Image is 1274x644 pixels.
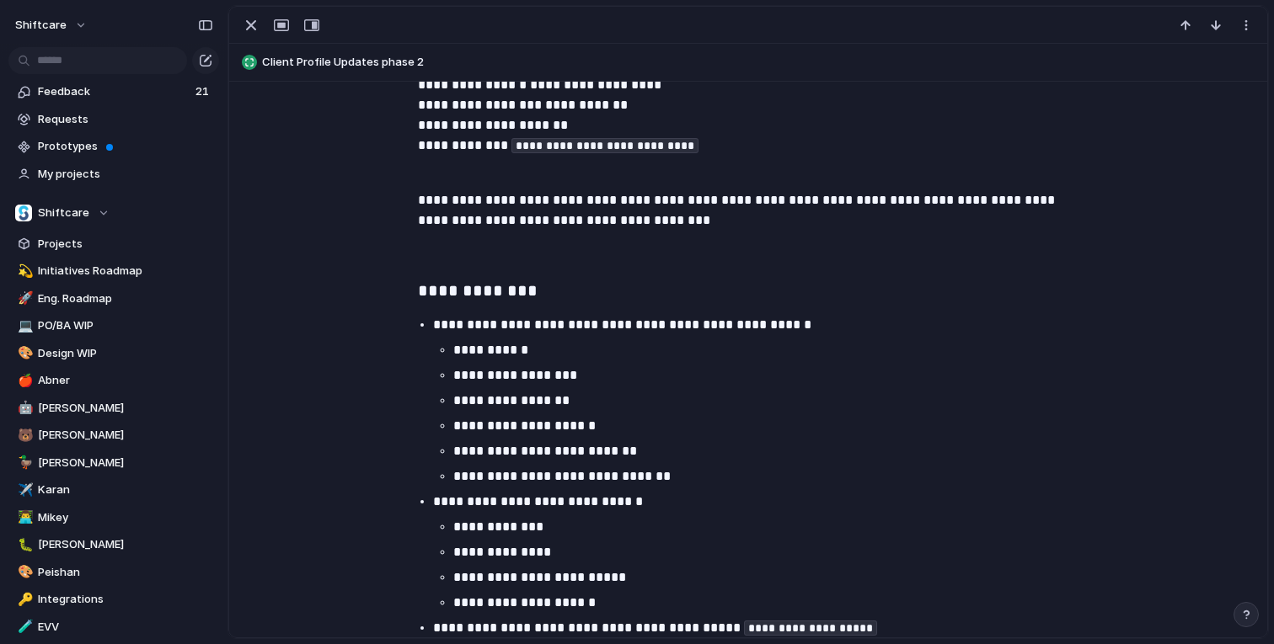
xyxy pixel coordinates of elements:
a: 🎨Design WIP [8,341,219,366]
div: 💻 [18,317,29,336]
button: ✈️ [15,482,32,498]
div: 🤖 [18,398,29,418]
span: EVV [38,619,213,636]
div: 🧪 [18,617,29,636]
button: 👨‍💻 [15,509,32,526]
a: 🎨Peishan [8,560,219,585]
span: Shiftcare [38,205,89,221]
div: 🍎 [18,371,29,391]
span: Feedback [38,83,190,100]
button: 🤖 [15,400,32,417]
span: 21 [195,83,212,100]
a: 👨‍💻Mikey [8,505,219,530]
button: 🚀 [15,290,32,307]
button: 🎨 [15,345,32,362]
a: 💫Initiatives Roadmap [8,258,219,284]
div: 👨‍💻 [18,508,29,527]
div: 🎨 [18,343,29,363]
a: 🧪EVV [8,615,219,640]
span: Prototypes [38,138,213,155]
span: Projects [38,236,213,253]
a: 💻PO/BA WIP [8,313,219,338]
div: 🎨 [18,562,29,582]
a: My projects [8,162,219,187]
span: My projects [38,166,213,183]
div: 💫 [18,262,29,281]
button: 🦆 [15,455,32,471]
div: 🔑 [18,590,29,609]
span: Karan [38,482,213,498]
button: shiftcare [8,12,96,39]
span: shiftcare [15,17,67,34]
a: Projects [8,232,219,257]
button: 🐻 [15,427,32,444]
button: Shiftcare [8,200,219,226]
button: 🔑 [15,591,32,608]
span: [PERSON_NAME] [38,427,213,444]
a: Prototypes [8,134,219,159]
span: Design WIP [38,345,213,362]
button: 🎨 [15,564,32,581]
button: 🐛 [15,536,32,553]
span: Client Profile Updates phase 2 [262,54,1260,71]
div: 🦆 [18,453,29,472]
div: 🐻 [18,426,29,445]
span: PO/BA WIP [38,317,213,334]
a: 🚀Eng. Roadmap [8,286,219,311]
a: ✈️Karan [8,477,219,503]
span: [PERSON_NAME] [38,400,213,417]
a: 🍎Abner [8,368,219,393]
span: [PERSON_NAME] [38,455,213,471]
a: 🦆[PERSON_NAME] [8,450,219,476]
a: Requests [8,107,219,132]
span: Peishan [38,564,213,581]
a: Feedback21 [8,79,219,104]
a: 🤖[PERSON_NAME] [8,396,219,421]
button: 🧪 [15,619,32,636]
div: 🐛 [18,535,29,555]
div: ✈️ [18,481,29,500]
a: 🔑Integrations [8,587,219,612]
span: [PERSON_NAME] [38,536,213,553]
button: 💫 [15,263,32,279]
a: 🐻[PERSON_NAME] [8,423,219,448]
button: 💻 [15,317,32,334]
button: Client Profile Updates phase 2 [237,49,1260,76]
span: Mikey [38,509,213,526]
span: Requests [38,111,213,128]
span: Abner [38,372,213,389]
button: 🍎 [15,372,32,389]
span: Integrations [38,591,213,608]
a: 🐛[PERSON_NAME] [8,532,219,557]
span: Initiatives Roadmap [38,263,213,279]
span: Eng. Roadmap [38,290,213,307]
div: 🚀 [18,289,29,308]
